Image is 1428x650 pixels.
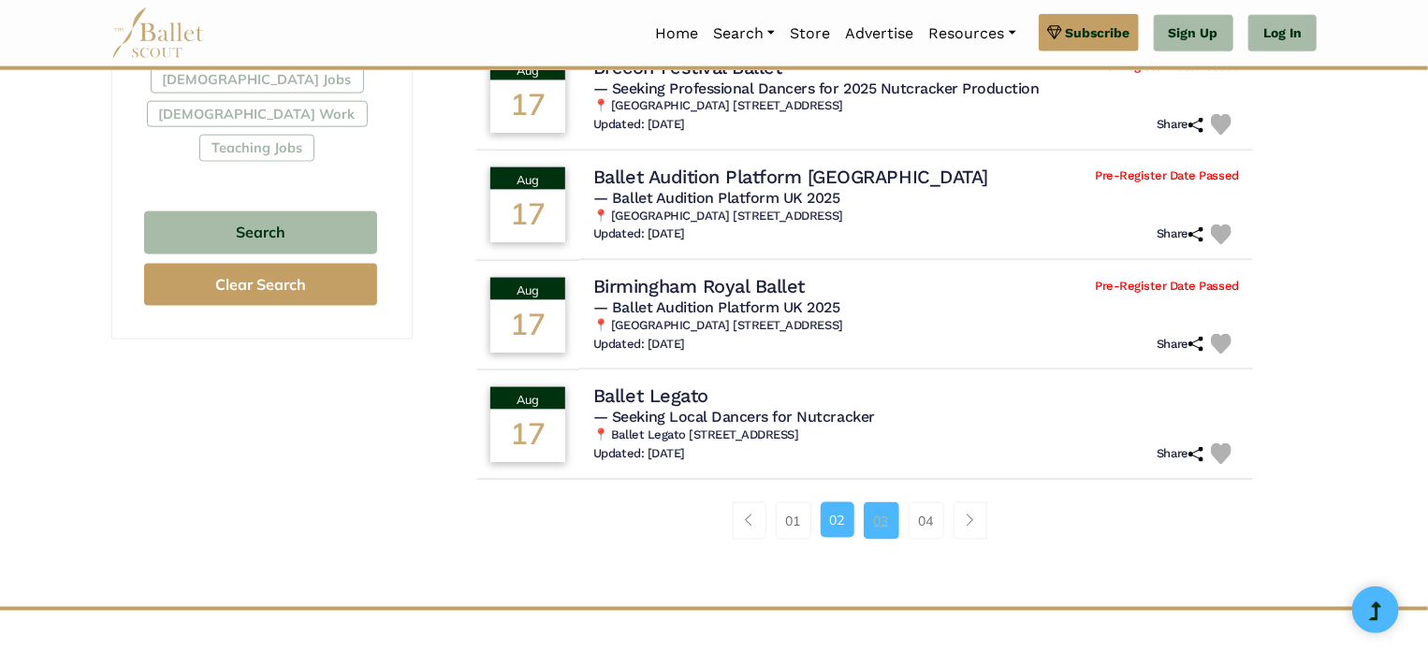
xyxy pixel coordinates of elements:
[821,502,854,538] a: 02
[593,79,1040,97] span: — Seeking Professional Dancers for 2025 Nutcracker Production
[593,226,685,242] h6: Updated: [DATE]
[733,502,998,540] nav: Page navigation example
[1248,15,1317,52] a: Log In
[593,165,988,189] h4: Ballet Audition Platform [GEOGRAPHIC_DATA]
[1157,226,1203,242] h6: Share
[490,300,565,353] div: 17
[593,98,1239,114] h6: 📍 [GEOGRAPHIC_DATA] [STREET_ADDRESS]
[838,14,921,53] a: Advertise
[1039,14,1139,51] a: Subscribe
[648,14,706,53] a: Home
[706,14,782,53] a: Search
[593,383,708,408] h4: Ballet Legato
[1095,279,1238,295] span: Pre-Register Date Passed
[593,209,1239,224] h6: 📍 [GEOGRAPHIC_DATA] [STREET_ADDRESS]
[490,387,565,410] div: Aug
[593,189,840,207] span: — Ballet Audition Platform UK 2025
[782,14,838,53] a: Store
[593,318,1239,334] h6: 📍 [GEOGRAPHIC_DATA] [STREET_ADDRESS]
[776,502,811,540] a: 01
[490,80,565,133] div: 17
[909,502,944,540] a: 04
[593,427,1239,443] h6: 📍 Ballet Legato [STREET_ADDRESS]
[1154,15,1233,52] a: Sign Up
[1066,22,1130,43] span: Subscribe
[1157,337,1203,353] h6: Share
[593,274,805,298] h4: Birmingham Royal Ballet
[593,337,685,353] h6: Updated: [DATE]
[593,446,685,462] h6: Updated: [DATE]
[1157,446,1203,462] h6: Share
[593,408,875,426] span: — Seeking Local Dancers for Nutcracker
[921,14,1023,53] a: Resources
[1095,168,1238,184] span: Pre-Register Date Passed
[864,502,899,540] a: 03
[490,278,565,300] div: Aug
[144,264,377,306] button: Clear Search
[490,167,565,190] div: Aug
[1157,117,1203,133] h6: Share
[1047,22,1062,43] img: gem.svg
[593,298,840,316] span: — Ballet Audition Platform UK 2025
[490,190,565,242] div: 17
[144,211,377,255] button: Search
[593,117,685,133] h6: Updated: [DATE]
[490,410,565,462] div: 17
